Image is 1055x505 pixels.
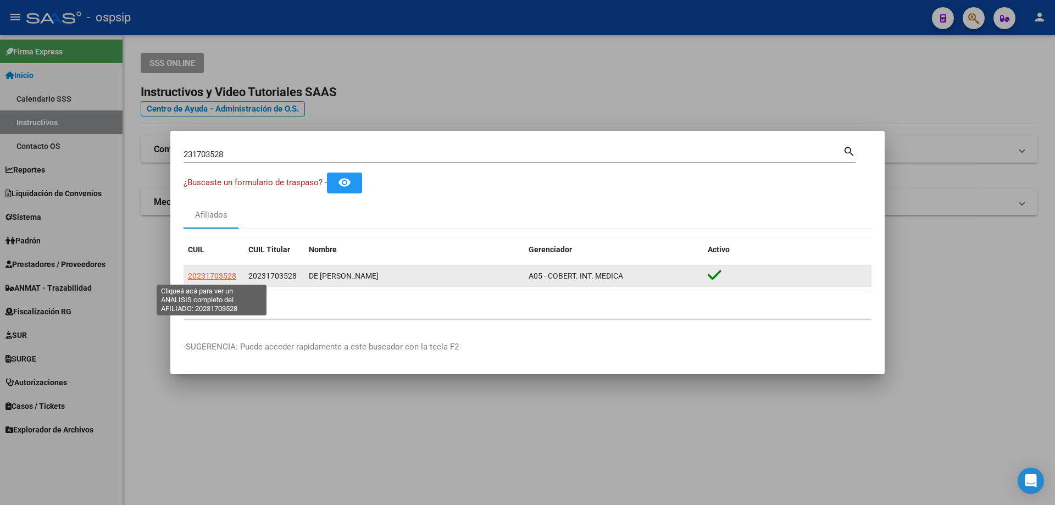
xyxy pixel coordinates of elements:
span: CUIL Titular [248,245,290,254]
span: A05 - COBERT. INT. MEDICA [529,271,623,280]
mat-icon: remove_red_eye [338,176,351,189]
datatable-header-cell: Gerenciador [524,238,703,262]
div: Open Intercom Messenger [1018,468,1044,494]
div: 1 total [184,291,871,319]
span: Activo [708,245,730,254]
div: DE [PERSON_NAME] [309,270,520,282]
mat-icon: search [843,144,856,157]
span: CUIL [188,245,204,254]
span: 20231703528 [248,271,297,280]
datatable-header-cell: Activo [703,238,871,262]
span: Gerenciador [529,245,572,254]
div: Afiliados [195,209,227,221]
datatable-header-cell: CUIL [184,238,244,262]
datatable-header-cell: CUIL Titular [244,238,304,262]
span: 20231703528 [188,271,236,280]
span: Nombre [309,245,337,254]
p: -SUGERENCIA: Puede acceder rapidamente a este buscador con la tecla F2- [184,341,871,353]
datatable-header-cell: Nombre [304,238,524,262]
span: ¿Buscaste un formulario de traspaso? - [184,177,327,187]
